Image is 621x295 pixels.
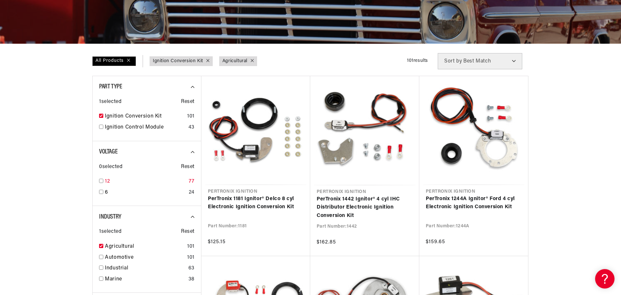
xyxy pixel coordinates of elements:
[187,243,195,251] div: 101
[99,214,121,220] span: Industry
[92,56,136,66] div: All Products
[407,58,428,63] span: 101 results
[317,195,413,220] a: PerTronix 1442 Ignitor® 4 cyl IHC Distributor Electronic Ignition Conversion Kit
[105,243,185,251] a: Agricultural
[99,149,118,155] span: Voltage
[181,228,195,236] span: Reset
[189,188,195,197] div: 24
[188,275,195,284] div: 38
[444,59,462,64] span: Sort by
[99,84,122,90] span: Part Type
[105,177,186,186] a: 12
[189,177,195,186] div: 77
[105,123,186,132] a: Ignition Control Module
[208,195,304,211] a: PerTronix 1181 Ignitor® Delco 8 cyl Electronic Ignition Conversion Kit
[438,53,522,69] select: Sort by
[222,58,247,65] a: Agricultural
[99,163,122,171] span: 0 selected
[187,112,195,121] div: 101
[153,58,203,65] a: Ignition Conversion Kit
[181,163,195,171] span: Reset
[99,98,121,106] span: 1 selected
[188,264,195,273] div: 63
[187,254,195,262] div: 101
[99,228,121,236] span: 1 selected
[188,123,195,132] div: 43
[105,254,185,262] a: Automotive
[105,112,185,121] a: Ignition Conversion Kit
[105,264,186,273] a: Industrial
[105,188,186,197] a: 6
[105,275,186,284] a: Marine
[181,98,195,106] span: Reset
[426,195,522,211] a: PerTronix 1244A Ignitor® Ford 4 cyl Electronic Ignition Conversion Kit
